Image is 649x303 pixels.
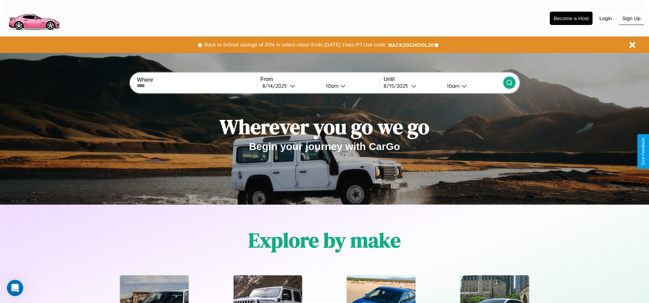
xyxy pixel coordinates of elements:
label: Until [384,76,503,82]
label: Where [137,77,256,83]
button: 10am [320,82,380,89]
button: 10am [441,82,503,89]
div: 8 / 15 / 2025 [384,83,411,89]
div: 8 / 14 / 2025 [262,83,290,89]
iframe: Intercom live chat [7,280,23,296]
img: logo [5,3,63,32]
button: Login [596,12,615,25]
button: 8/14/2025 [260,82,320,89]
b: BACK2SCHOOL20 [388,42,434,48]
h1: Explore by make [248,226,401,254]
button: Back to School savings of 20% in select cities! Ends [DATE] 10am PT.Use code: [203,40,388,50]
button: Sign Up [619,12,644,25]
label: From [260,76,380,82]
div: 10am [443,83,462,89]
div: Give Feedback [641,138,646,165]
button: Become a Host [550,12,593,25]
div: 10am [322,83,340,89]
